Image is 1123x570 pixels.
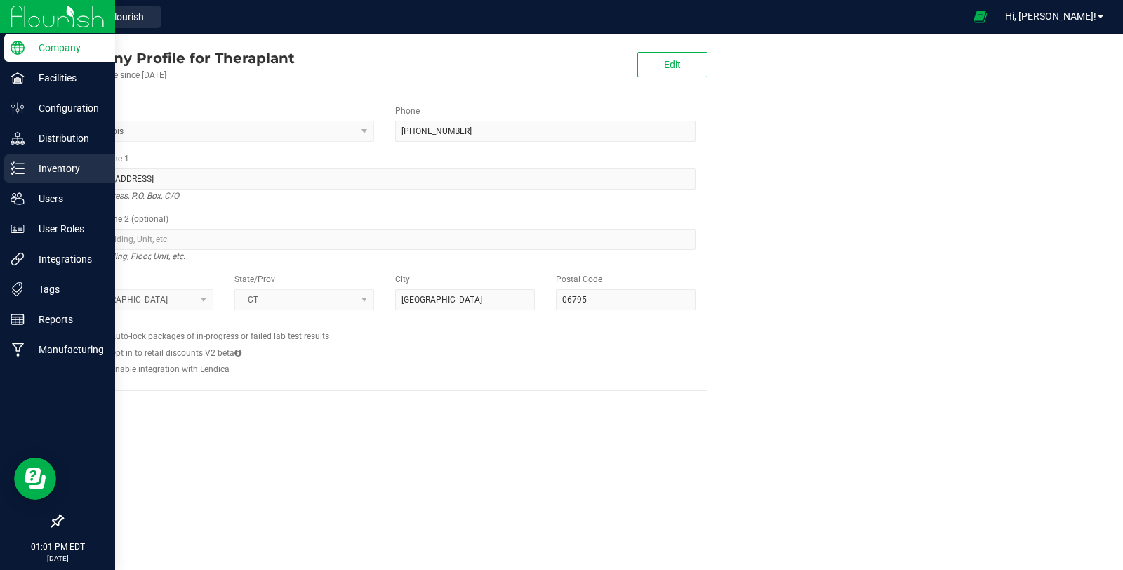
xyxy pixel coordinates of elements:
p: Users [25,190,109,207]
p: Configuration [25,100,109,117]
input: Address [74,168,696,190]
inline-svg: Configuration [11,101,25,115]
inline-svg: User Roles [11,222,25,236]
p: User Roles [25,220,109,237]
div: Theraplant [62,48,295,69]
div: Account active since [DATE] [62,69,295,81]
p: Reports [25,311,109,328]
span: Open Ecommerce Menu [964,3,996,30]
label: Phone [395,105,420,117]
iframe: Resource center [14,458,56,500]
p: Integrations [25,251,109,267]
label: State/Prov [234,273,275,286]
p: 01:01 PM EDT [6,541,109,553]
inline-svg: Inventory [11,161,25,175]
i: Street address, P.O. Box, C/O [74,187,179,204]
input: (123) 456-7890 [395,121,696,142]
label: Address Line 2 (optional) [74,213,168,225]
p: Distribution [25,130,109,147]
label: Auto-lock packages of in-progress or failed lab test results [110,330,329,343]
i: Suite, Building, Floor, Unit, etc. [74,248,185,265]
p: Facilities [25,69,109,86]
label: Enable integration with Lendica [110,363,230,376]
input: City [395,289,535,310]
input: Suite, Building, Unit, etc. [74,229,696,250]
p: Tags [25,281,109,298]
p: Manufacturing [25,341,109,358]
p: Company [25,39,109,56]
inline-svg: Manufacturing [11,343,25,357]
input: Postal Code [556,289,696,310]
label: Postal Code [556,273,602,286]
p: [DATE] [6,553,109,564]
h2: Configs [74,321,696,330]
inline-svg: Facilities [11,71,25,85]
p: Inventory [25,160,109,177]
inline-svg: Company [11,41,25,55]
inline-svg: Users [11,192,25,206]
inline-svg: Integrations [11,252,25,266]
inline-svg: Distribution [11,131,25,145]
label: Opt in to retail discounts V2 beta [110,347,241,359]
inline-svg: Reports [11,312,25,326]
span: Hi, [PERSON_NAME]! [1005,11,1096,22]
inline-svg: Tags [11,282,25,296]
button: Edit [637,52,707,77]
label: City [395,273,410,286]
span: Edit [664,59,681,70]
